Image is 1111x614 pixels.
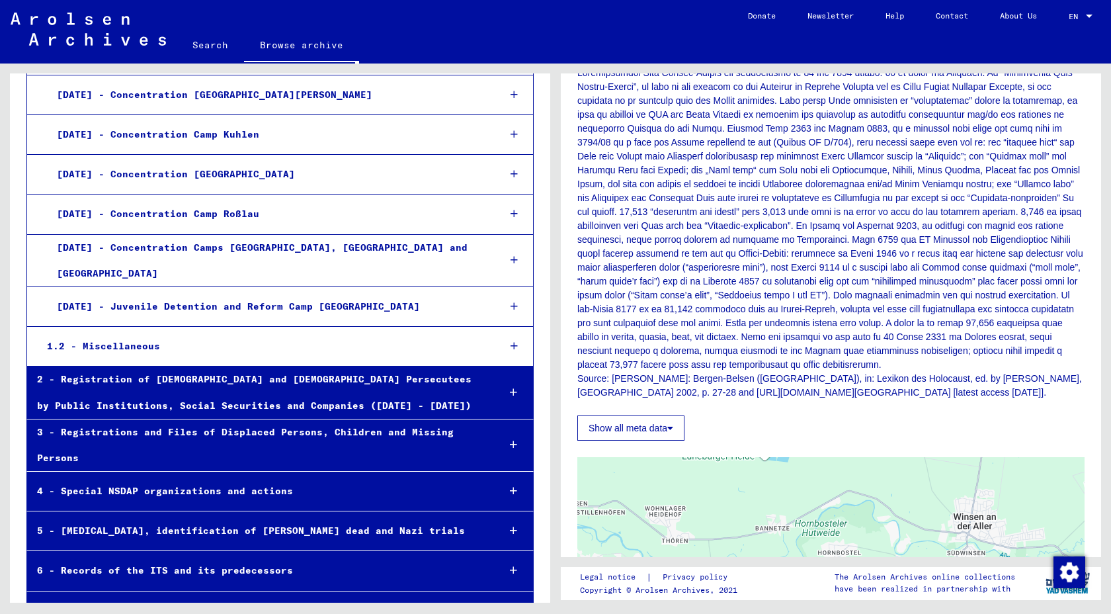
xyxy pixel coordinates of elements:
[37,333,488,359] div: 1.2 - Miscellaneous
[835,571,1015,583] p: The Arolsen Archives online collections
[652,570,743,584] a: Privacy policy
[47,201,488,227] div: [DATE] - Concentration Camp Roßlau
[577,416,684,441] button: Show all meta data
[244,29,359,64] a: Browse archive
[27,367,488,418] div: 2 - Registration of [DEMOGRAPHIC_DATA] and [DEMOGRAPHIC_DATA] Persecutees by Public Institutions,...
[835,583,1015,595] p: have been realized in partnership with
[177,29,244,61] a: Search
[27,518,488,544] div: 5 - [MEDICAL_DATA], identification of [PERSON_NAME] dead and Nazi trials
[11,13,166,46] img: Arolsen_neg.svg
[47,235,488,286] div: [DATE] - Concentration Camps [GEOGRAPHIC_DATA], [GEOGRAPHIC_DATA] and [GEOGRAPHIC_DATA]
[27,478,488,504] div: 4 - Special NSDAP organizations and actions
[47,122,488,148] div: [DATE] - Concentration Camp Kuhlen
[1069,12,1083,21] span: EN
[47,161,488,187] div: [DATE] - Concentration [GEOGRAPHIC_DATA]
[1053,556,1085,588] div: Change consent
[1043,566,1092,599] img: yv_logo.png
[47,82,488,108] div: [DATE] - Concentration [GEOGRAPHIC_DATA][PERSON_NAME]
[580,584,743,596] p: Copyright © Arolsen Archives, 2021
[580,570,743,584] div: |
[27,419,488,471] div: 3 - Registrations and Files of Displaced Persons, Children and Missing Persons
[27,558,488,584] div: 6 - Records of the ITS and its predecessors
[47,294,488,320] div: [DATE] - Juvenile Detention and Reform Camp [GEOGRAPHIC_DATA]
[1053,556,1085,588] img: Change consent
[580,570,646,584] a: Legal notice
